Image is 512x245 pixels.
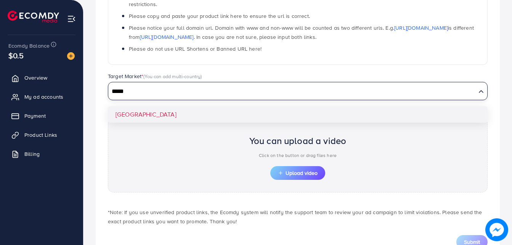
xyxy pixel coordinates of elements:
span: Please copy and paste your product link here to ensure the url is correct. [129,12,310,20]
div: Search for option [108,82,488,100]
span: Upload video [278,170,318,176]
p: *Note: If you use unverified product links, the Ecomdy system will notify the support team to rev... [108,208,488,226]
a: Billing [6,146,77,162]
span: Please do not use URL Shortens or Banned URL here! [129,45,262,53]
label: Target Market [108,72,202,80]
span: $0.5 [8,50,24,61]
span: Payment [24,112,46,120]
a: [URL][DOMAIN_NAME] [394,24,448,32]
a: [URL][DOMAIN_NAME] [140,33,194,41]
a: Overview [6,70,77,85]
img: image [67,52,75,60]
span: Product Links [24,131,57,139]
span: Billing [24,150,40,158]
span: Please notice your full domain url. Domain with www and non-www will be counted as two different ... [129,24,474,40]
button: Upload video [270,166,325,180]
li: [GEOGRAPHIC_DATA] [108,106,488,123]
h2: You can upload a video [249,135,347,146]
span: Overview [24,74,47,82]
span: Ecomdy Balance [8,42,50,50]
a: Payment [6,108,77,123]
img: image [485,218,508,241]
span: My ad accounts [24,93,63,101]
a: Product Links [6,127,77,143]
span: (You can add multi-country) [143,73,202,80]
img: menu [67,14,76,23]
a: My ad accounts [6,89,77,104]
input: Search for option [109,86,475,98]
img: logo [8,11,59,22]
p: Click on the button or drag files here [249,151,347,160]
